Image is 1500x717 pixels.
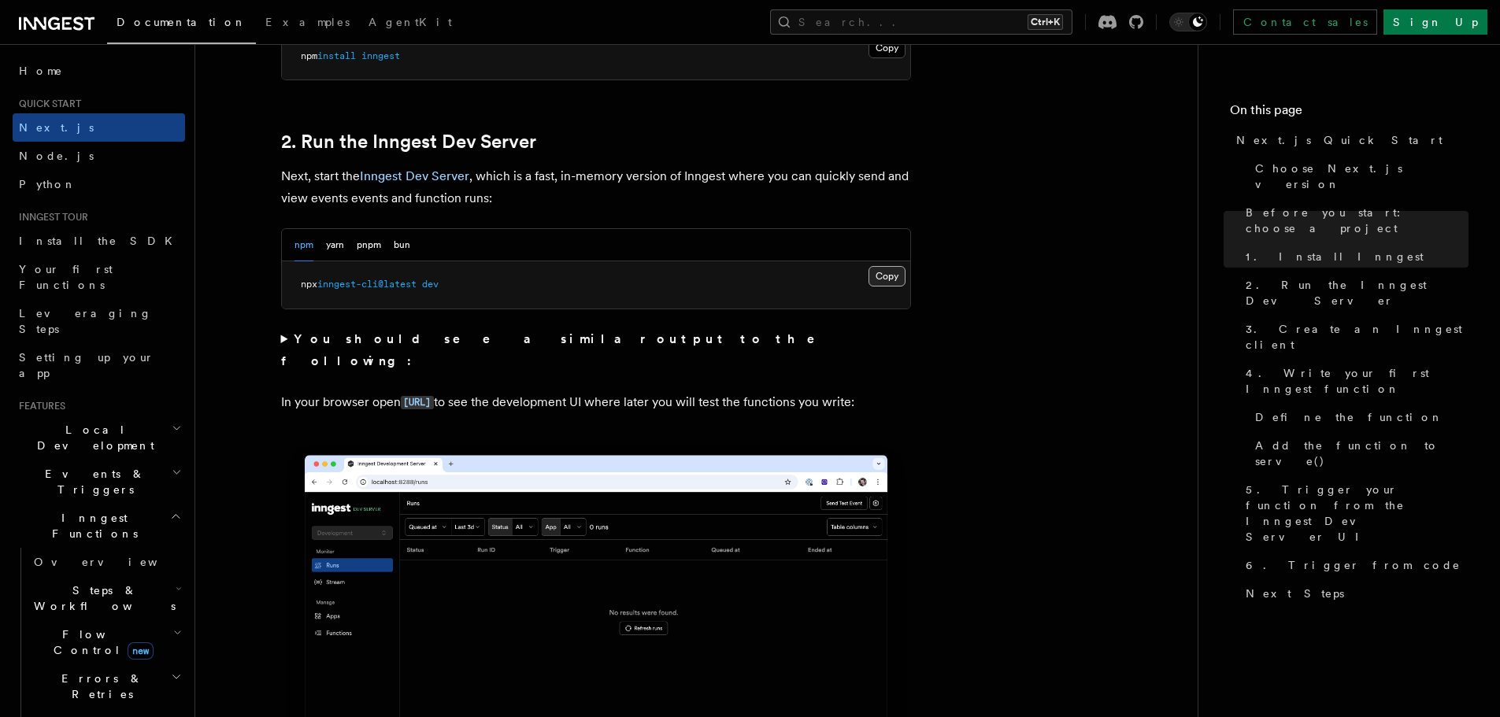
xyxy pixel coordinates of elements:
[1169,13,1207,31] button: Toggle dark mode
[770,9,1072,35] button: Search...Ctrl+K
[1236,132,1443,148] span: Next.js Quick Start
[1246,321,1469,353] span: 3. Create an Inngest client
[128,642,154,660] span: new
[1239,315,1469,359] a: 3. Create an Inngest client
[1246,586,1344,601] span: Next Steps
[28,576,185,620] button: Steps & Workflows
[361,50,400,61] span: inngest
[1249,431,1469,475] a: Add the function to serve()
[281,328,911,372] summary: You should see a similar output to the following:
[401,396,434,409] code: [URL]
[28,582,176,614] span: Steps & Workflows
[359,5,461,43] a: AgentKit
[13,98,81,110] span: Quick start
[1230,101,1469,126] h4: On this page
[369,16,452,28] span: AgentKit
[107,5,256,44] a: Documentation
[117,16,246,28] span: Documentation
[317,50,356,61] span: install
[13,227,185,255] a: Install the SDK
[1246,249,1424,264] span: 1. Install Inngest
[13,57,185,85] a: Home
[19,150,94,162] span: Node.js
[13,142,185,170] a: Node.js
[1249,154,1469,198] a: Choose Next.js version
[281,391,911,414] p: In your browser open to see the development UI where later you will test the functions you write:
[19,121,94,134] span: Next.js
[869,266,906,286] button: Copy
[1239,198,1469,242] a: Before you start: choose a project
[13,255,185,299] a: Your first Functions
[19,307,152,335] span: Leveraging Steps
[19,235,182,247] span: Install the SDK
[28,626,173,658] span: Flow Control
[13,170,185,198] a: Python
[357,229,381,261] button: pnpm
[294,229,313,261] button: npm
[401,394,434,409] a: [URL]
[1246,277,1469,309] span: 2. Run the Inngest Dev Server
[265,16,350,28] span: Examples
[394,229,410,261] button: bun
[13,422,172,453] span: Local Development
[13,416,185,460] button: Local Development
[13,400,65,412] span: Features
[281,331,838,368] strong: You should see a similar output to the following:
[1239,271,1469,315] a: 2. Run the Inngest Dev Server
[13,466,172,497] span: Events & Triggers
[1239,579,1469,608] a: Next Steps
[1230,126,1469,154] a: Next.js Quick Start
[1246,557,1461,573] span: 6. Trigger from code
[1255,161,1469,192] span: Choose Next.js version
[256,5,359,43] a: Examples
[281,165,911,209] p: Next, start the , which is a fast, in-memory version of Inngest where you can quickly send and vi...
[34,556,196,568] span: Overview
[13,504,185,548] button: Inngest Functions
[19,263,113,291] span: Your first Functions
[13,113,185,142] a: Next.js
[28,620,185,664] button: Flow Controlnew
[869,38,906,58] button: Copy
[13,299,185,343] a: Leveraging Steps
[1246,205,1469,236] span: Before you start: choose a project
[13,343,185,387] a: Setting up your app
[317,279,417,290] span: inngest-cli@latest
[19,63,63,79] span: Home
[1233,9,1377,35] a: Contact sales
[1255,438,1469,469] span: Add the function to serve()
[1246,482,1469,545] span: 5. Trigger your function from the Inngest Dev Server UI
[1239,359,1469,403] a: 4. Write your first Inngest function
[1028,14,1063,30] kbd: Ctrl+K
[1249,403,1469,431] a: Define the function
[19,351,154,379] span: Setting up your app
[1239,475,1469,551] a: 5. Trigger your function from the Inngest Dev Server UI
[19,178,76,190] span: Python
[326,229,344,261] button: yarn
[1239,242,1469,271] a: 1. Install Inngest
[28,664,185,708] button: Errors & Retries
[13,211,88,224] span: Inngest tour
[28,548,185,576] a: Overview
[1239,551,1469,579] a: 6. Trigger from code
[301,50,317,61] span: npm
[281,131,536,153] a: 2. Run the Inngest Dev Server
[13,510,170,541] span: Inngest Functions
[13,460,185,504] button: Events & Triggers
[1255,409,1443,425] span: Define the function
[1246,365,1469,397] span: 4. Write your first Inngest function
[422,279,439,290] span: dev
[1383,9,1487,35] a: Sign Up
[28,671,171,702] span: Errors & Retries
[301,279,317,290] span: npx
[360,168,469,183] a: Inngest Dev Server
